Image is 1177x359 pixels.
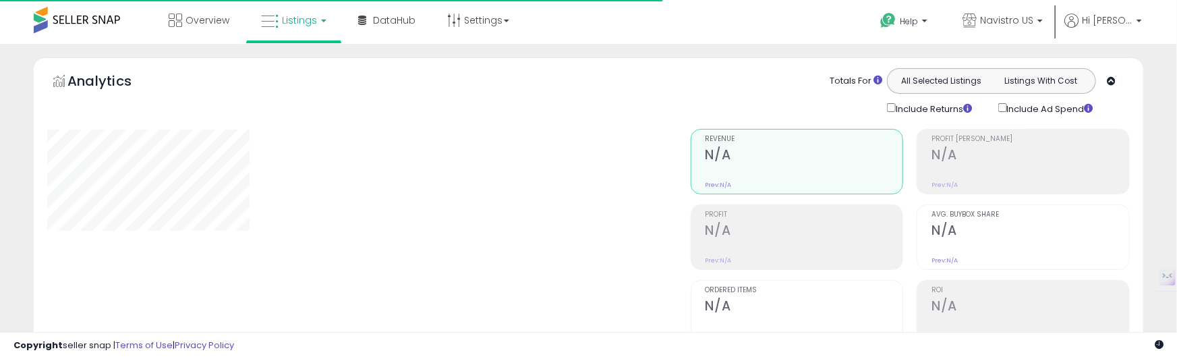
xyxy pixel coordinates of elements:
[706,211,903,219] span: Profit
[931,287,1129,294] span: ROI
[13,339,234,352] div: seller snap | |
[891,72,992,90] button: All Selected Listings
[115,339,173,352] a: Terms of Use
[869,2,941,44] a: Help
[1064,13,1142,44] a: Hi [PERSON_NAME]
[706,256,732,265] small: Prev: N/A
[1082,13,1132,27] span: Hi [PERSON_NAME]
[175,339,234,352] a: Privacy Policy
[877,101,988,115] div: Include Returns
[282,13,317,27] span: Listings
[706,181,732,189] small: Prev: N/A
[931,211,1129,219] span: Avg. Buybox Share
[706,287,903,294] span: Ordered Items
[706,298,903,316] h2: N/A
[931,136,1129,143] span: Profit [PERSON_NAME]
[67,72,158,94] h5: Analytics
[931,181,958,189] small: Prev: N/A
[931,256,958,265] small: Prev: N/A
[980,13,1033,27] span: Navistro US
[991,72,1091,90] button: Listings With Cost
[900,16,918,27] span: Help
[706,223,903,241] h2: N/A
[931,223,1129,241] h2: N/A
[706,136,903,143] span: Revenue
[13,339,63,352] strong: Copyright
[880,12,896,29] i: Get Help
[988,101,1115,115] div: Include Ad Spend
[931,298,1129,316] h2: N/A
[706,147,903,165] h2: N/A
[830,75,882,88] div: Totals For
[185,13,229,27] span: Overview
[373,13,415,27] span: DataHub
[931,147,1129,165] h2: N/A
